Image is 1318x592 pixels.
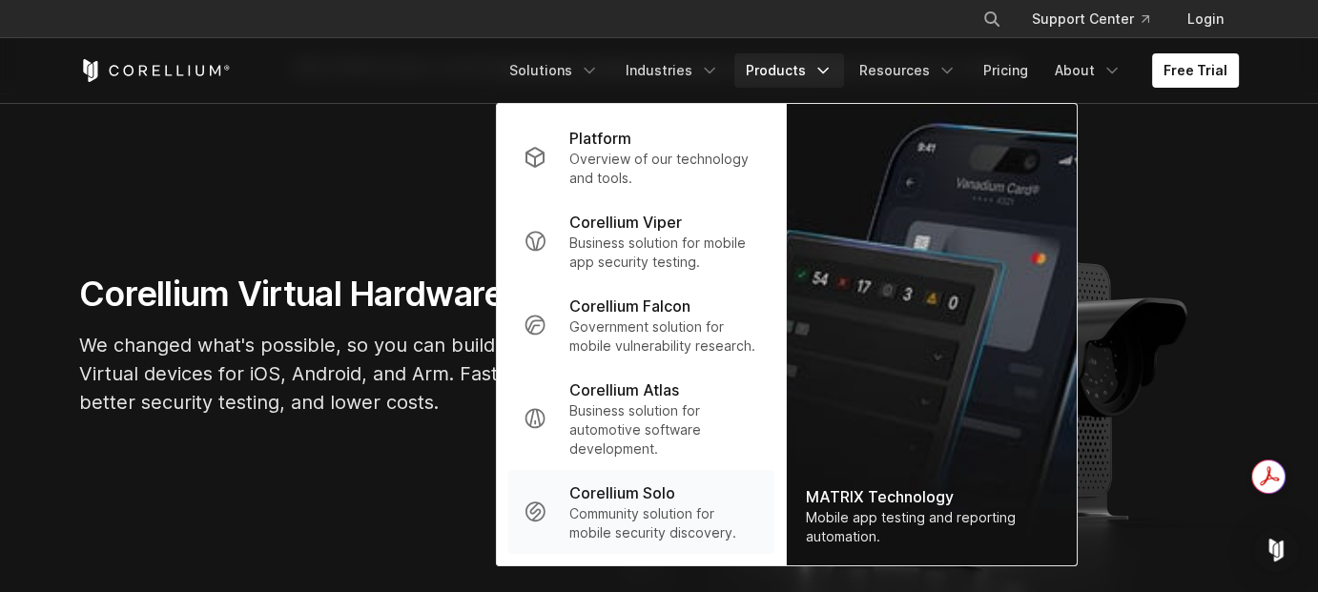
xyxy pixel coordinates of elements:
p: Business solution for automotive software development. [569,401,759,459]
a: MATRIX Technology Mobile app testing and reporting automation. [787,104,1077,565]
a: Industries [614,53,731,88]
a: Corellium Solo Community solution for mobile security discovery. [508,470,774,554]
a: Corellium Viper Business solution for mobile app security testing. [508,199,774,283]
p: Platform [569,127,631,150]
p: Corellium Atlas [569,378,679,401]
p: Community solution for mobile security discovery. [569,504,759,542]
a: Support Center [1017,2,1164,36]
p: Corellium Solo [569,481,675,504]
a: Corellium Atlas Business solution for automotive software development. [508,367,774,470]
p: Overview of our technology and tools. [569,150,759,188]
h1: Corellium Virtual Hardware [79,273,651,316]
button: Search [975,2,1009,36]
a: Solutions [498,53,610,88]
a: Corellium Falcon Government solution for mobile vulnerability research. [508,283,774,367]
a: Products [734,53,844,88]
img: Matrix_WebNav_1x [787,104,1077,565]
div: MATRIX Technology [806,485,1058,508]
div: Mobile app testing and reporting automation. [806,508,1058,546]
p: Corellium Falcon [569,295,690,317]
a: Login [1172,2,1239,36]
a: Platform Overview of our technology and tools. [508,115,774,199]
div: Navigation Menu [959,2,1239,36]
a: About [1043,53,1133,88]
p: We changed what's possible, so you can build what's next. Virtual devices for iOS, Android, and A... [79,331,651,417]
p: Business solution for mobile app security testing. [569,234,759,272]
a: Resources [848,53,968,88]
p: Corellium Viper [569,211,682,234]
p: Government solution for mobile vulnerability research. [569,317,759,356]
a: Pricing [972,53,1040,88]
a: Free Trial [1152,53,1239,88]
div: Navigation Menu [498,53,1239,88]
div: Open Intercom Messenger [1253,527,1299,573]
a: Corellium Home [79,59,231,82]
